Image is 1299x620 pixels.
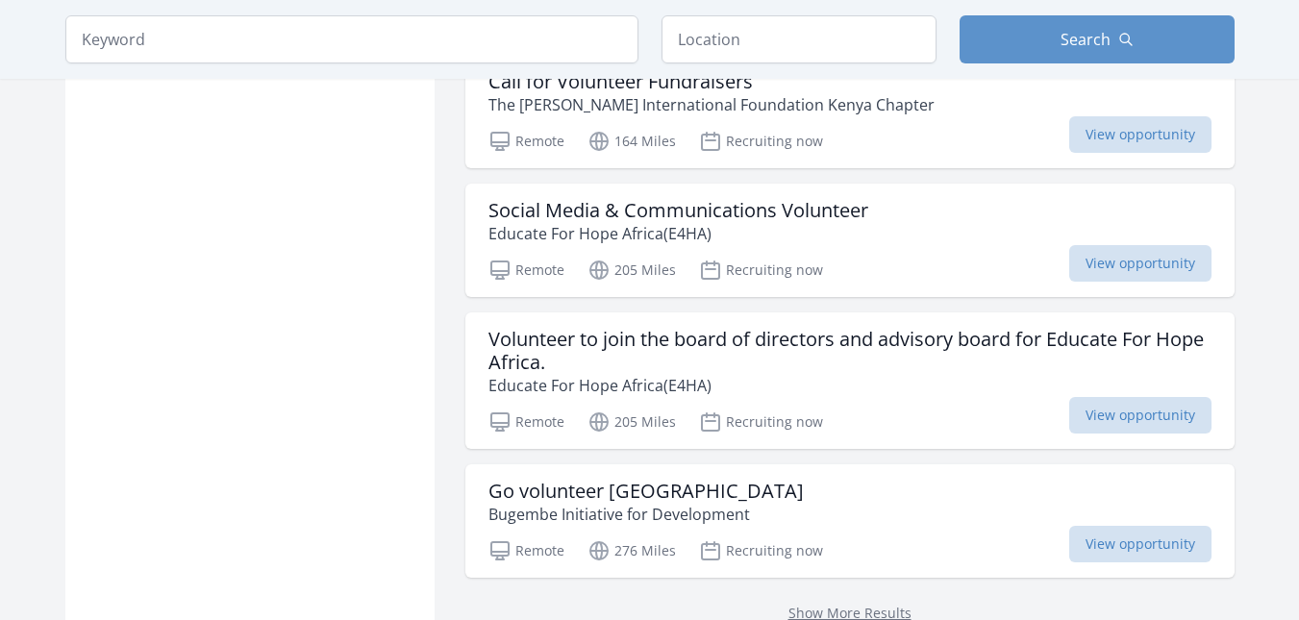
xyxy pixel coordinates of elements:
span: View opportunity [1069,245,1212,282]
a: Social Media & Communications Volunteer Educate For Hope Africa(E4HA) Remote 205 Miles Recruiting... [465,184,1235,297]
p: Recruiting now [699,410,823,434]
p: Remote [488,410,564,434]
span: View opportunity [1069,116,1212,153]
button: Search [960,15,1235,63]
input: Location [662,15,937,63]
p: Recruiting now [699,130,823,153]
p: Remote [488,130,564,153]
p: Bugembe Initiative for Development [488,503,804,526]
span: View opportunity [1069,397,1212,434]
p: 276 Miles [587,539,676,562]
h3: Go volunteer [GEOGRAPHIC_DATA] [488,480,804,503]
h3: Volunteer to join the board of directors and advisory board for Educate For Hope Africa. [488,328,1212,374]
p: The [PERSON_NAME] International Foundation Kenya Chapter [488,93,935,116]
p: Recruiting now [699,539,823,562]
p: 205 Miles [587,410,676,434]
input: Keyword [65,15,638,63]
p: Educate For Hope Africa(E4HA) [488,374,1212,397]
span: Search [1061,28,1111,51]
p: Educate For Hope Africa(E4HA) [488,222,868,245]
p: Recruiting now [699,259,823,282]
a: Volunteer to join the board of directors and advisory board for Educate For Hope Africa. Educate ... [465,312,1235,449]
p: Remote [488,259,564,282]
h3: Social Media & Communications Volunteer [488,199,868,222]
a: Call for Volunteer Fundraisers The [PERSON_NAME] International Foundation Kenya Chapter Remote 16... [465,55,1235,168]
a: Go volunteer [GEOGRAPHIC_DATA] Bugembe Initiative for Development Remote 276 Miles Recruiting now... [465,464,1235,578]
p: Remote [488,539,564,562]
h3: Call for Volunteer Fundraisers [488,70,935,93]
span: View opportunity [1069,526,1212,562]
p: 164 Miles [587,130,676,153]
p: 205 Miles [587,259,676,282]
